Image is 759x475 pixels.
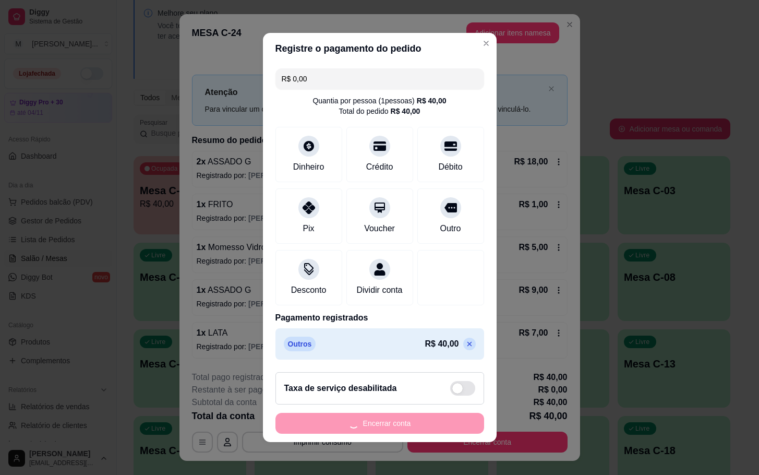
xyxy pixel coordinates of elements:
div: R$ 40,00 [417,96,447,106]
header: Registre o pagamento do pedido [263,33,497,64]
div: Desconto [291,284,327,296]
input: Ex.: hambúrguer de cordeiro [282,68,478,89]
h2: Taxa de serviço desabilitada [284,382,397,395]
p: Pagamento registrados [275,312,484,324]
div: Débito [438,161,462,173]
div: Pix [303,222,314,235]
div: Quantia por pessoa ( 1 pessoas) [312,96,446,106]
div: Crédito [366,161,393,173]
button: Close [478,35,495,52]
div: Dividir conta [356,284,402,296]
div: Voucher [364,222,395,235]
p: Outros [284,337,316,351]
div: Outro [440,222,461,235]
p: R$ 40,00 [425,338,459,350]
div: Dinheiro [293,161,324,173]
div: R$ 40,00 [391,106,420,116]
div: Total do pedido [339,106,420,116]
